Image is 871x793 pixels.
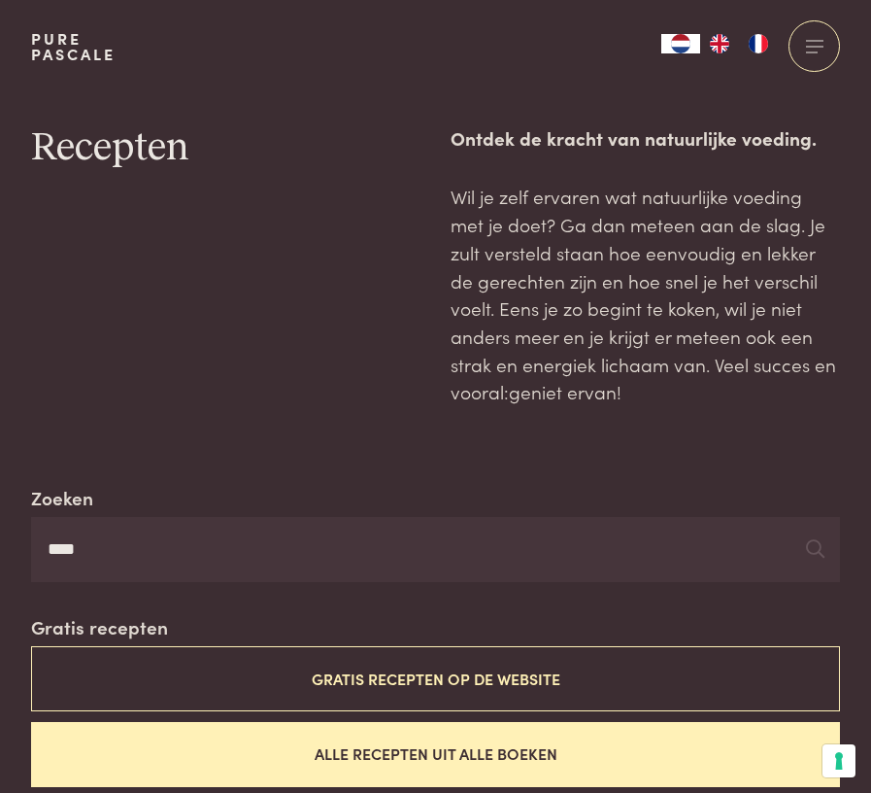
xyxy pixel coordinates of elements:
button: Alle recepten uit alle boeken [31,722,840,787]
a: PurePascale [31,31,116,62]
div: Language [661,34,700,53]
label: Gratis recepten [31,613,168,641]
a: NL [661,34,700,53]
button: Gratis recepten op de website [31,646,840,711]
button: Uw voorkeuren voor toestemming voor trackingtechnologieën [822,744,855,777]
a: FR [739,34,778,53]
p: Wil je zelf ervaren wat natuurlijke voeding met je doet? Ga dan meteen aan de slag. Je zult verst... [451,183,840,406]
ul: Language list [700,34,778,53]
aside: Language selected: Nederlands [661,34,778,53]
a: EN [700,34,739,53]
h1: Recepten [31,124,420,173]
strong: Ontdek de kracht van natuurlijke voeding. [451,124,817,151]
label: Zoeken [31,484,93,512]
